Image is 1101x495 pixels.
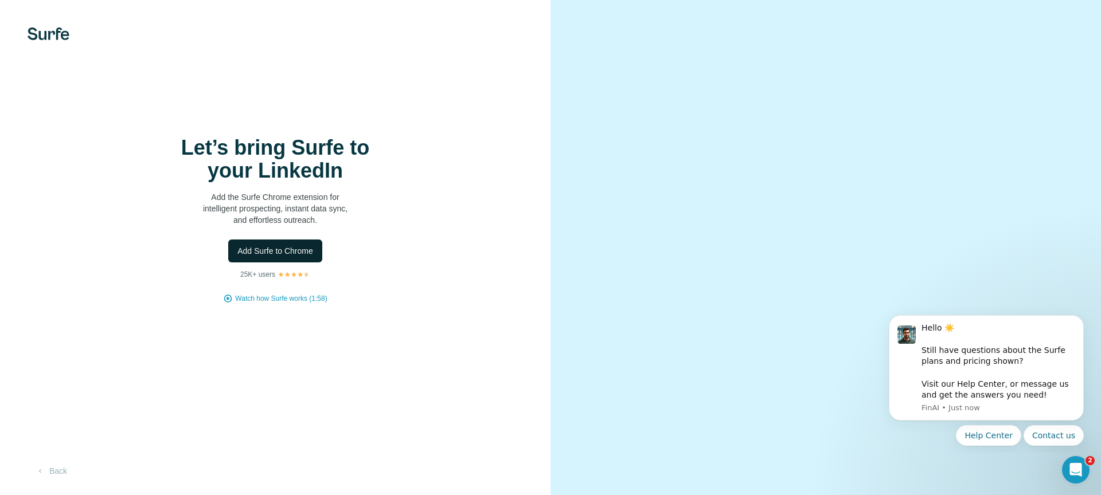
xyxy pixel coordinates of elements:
[161,191,390,226] p: Add the Surfe Chrome extension for intelligent prospecting, instant data sync, and effortless out...
[28,461,75,481] button: Back
[872,305,1101,453] iframe: Intercom notifications message
[1062,456,1090,484] iframe: Intercom live chat
[1086,456,1095,465] span: 2
[161,136,390,182] h1: Let’s bring Surfe to your LinkedIn
[28,27,69,40] img: Surfe's logo
[228,239,322,262] button: Add Surfe to Chrome
[235,293,327,304] button: Watch how Surfe works (1:58)
[237,245,313,257] span: Add Surfe to Chrome
[278,271,310,278] img: Rating Stars
[240,269,275,280] p: 25K+ users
